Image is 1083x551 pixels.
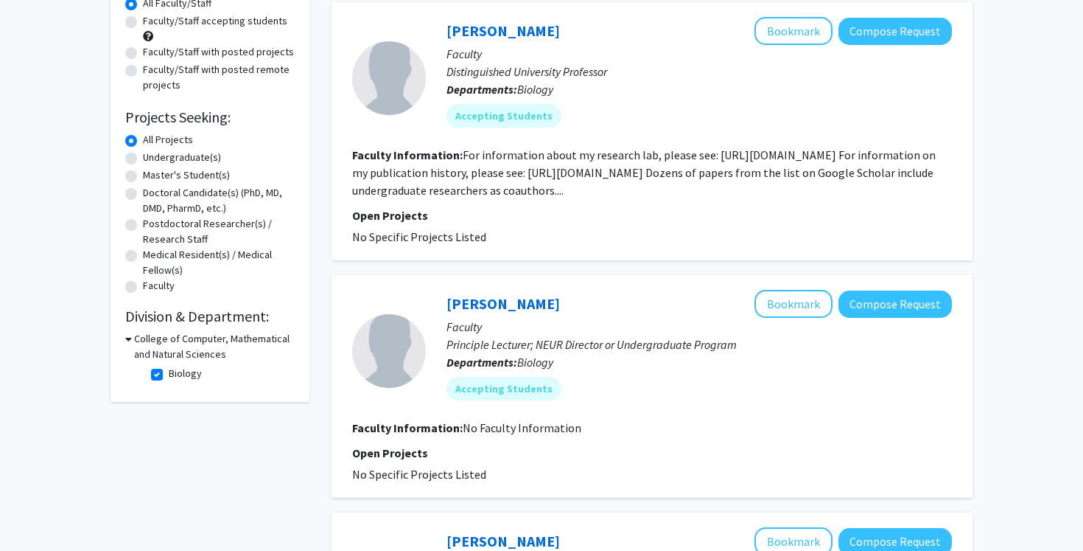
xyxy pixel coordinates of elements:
[352,148,936,198] fg-read-more: For information about my research lab, please see: [URL][DOMAIN_NAME] For information on my publi...
[517,82,553,97] span: Biology
[446,21,560,40] a: [PERSON_NAME]
[143,44,294,60] label: Faculty/Staff with posted projects
[446,355,517,370] b: Departments:
[446,104,561,128] mat-chip: Accepting Students
[352,444,952,462] p: Open Projects
[838,18,952,45] button: Compose Request to William Fagan
[143,167,230,183] label: Master's Student(s)
[352,207,952,224] p: Open Projects
[446,294,560,313] a: [PERSON_NAME]
[134,331,295,362] h3: College of Computer, Mathematical and Natural Sciences
[352,467,486,482] span: No Specific Projects Listed
[446,318,952,336] p: Faculty
[754,17,833,45] button: Add William Fagan to Bookmarks
[125,308,295,325] h2: Division & Department:
[463,420,581,435] span: No Faculty Information
[446,82,517,97] b: Departments:
[143,13,287,29] label: Faculty/Staff accepting students
[143,216,295,247] label: Postdoctoral Researcher(s) / Research Staff
[169,366,202,381] label: Biology
[143,132,193,148] label: All Projects
[352,148,463,162] b: Faculty Information:
[143,185,295,216] label: Doctoral Candidate(s) (PhD, MD, DMD, PharmD, etc.)
[517,355,553,370] span: Biology
[754,290,833,318] button: Add Hilary Bierman to Bookmarks
[143,278,175,294] label: Faculty
[446,45,952,63] p: Faculty
[446,63,952,80] p: Distinguished University Professor
[143,247,295,278] label: Medical Resident(s) / Medical Fellow(s)
[446,336,952,353] p: Principle Lecturer; NEUR Director or Undergraduate Program
[352,420,463,435] b: Faculty Information:
[446,377,561,401] mat-chip: Accepting Students
[446,532,560,550] a: [PERSON_NAME]
[143,62,295,93] label: Faculty/Staff with posted remote projects
[125,108,295,126] h2: Projects Seeking:
[838,291,952,318] button: Compose Request to Hilary Bierman
[143,150,221,165] label: Undergraduate(s)
[352,229,486,244] span: No Specific Projects Listed
[11,485,63,540] iframe: Chat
